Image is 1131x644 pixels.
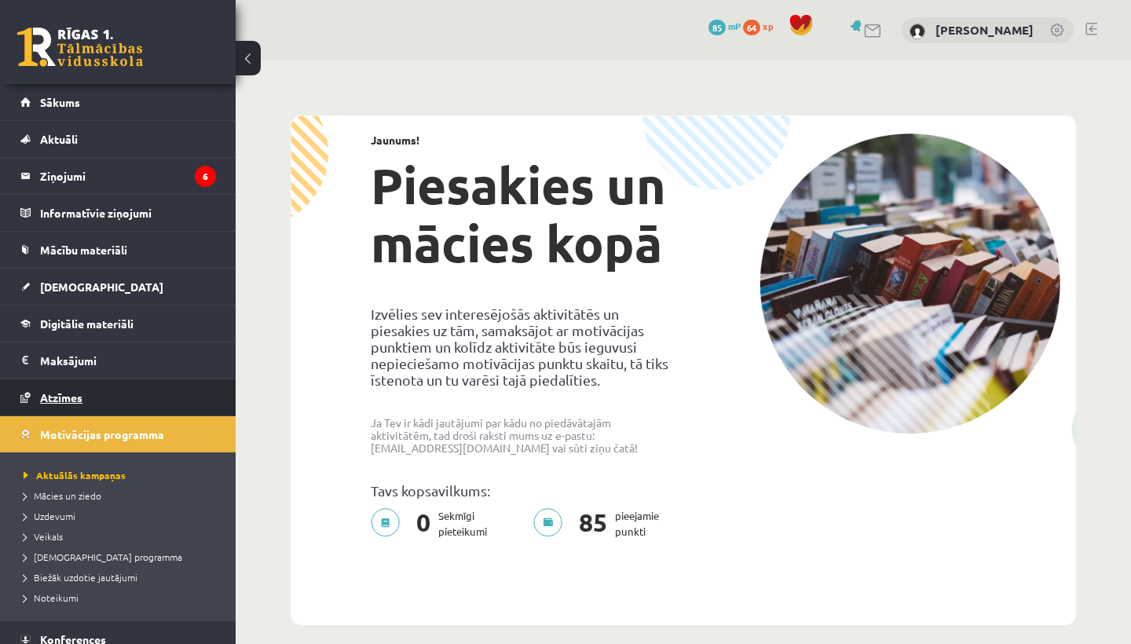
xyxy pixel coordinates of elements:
[24,468,220,482] a: Aktuālās kampaņas
[20,342,216,379] a: Maksājumi
[24,550,220,564] a: [DEMOGRAPHIC_DATA] programma
[743,20,781,32] a: 64 xp
[371,508,496,540] p: Sekmīgi pieteikumi
[40,132,78,146] span: Aktuāli
[371,482,672,499] p: Tavs kopsavilkums:
[40,317,134,331] span: Digitālie materiāli
[20,84,216,120] a: Sākums
[24,551,182,563] span: [DEMOGRAPHIC_DATA] programma
[20,158,216,194] a: Ziņojumi6
[533,508,668,540] p: pieejamie punkti
[24,469,126,481] span: Aktuālās kampaņas
[24,591,79,604] span: Noteikumi
[24,570,220,584] a: Biežāk uzdotie jautājumi
[24,488,220,503] a: Mācies un ziedo
[24,591,220,605] a: Noteikumi
[40,427,164,441] span: Motivācijas programma
[40,95,80,109] span: Sākums
[40,195,216,231] legend: Informatīvie ziņojumi
[708,20,741,32] a: 85 mP
[371,306,672,388] p: Izvēlies sev interesējošās aktivitātēs un piesakies uz tām, samaksājot ar motivācijas punktiem un...
[24,509,220,523] a: Uzdevumi
[20,306,216,342] a: Digitālie materiāli
[20,195,216,231] a: Informatīvie ziņojumi
[40,158,216,194] legend: Ziņojumi
[40,390,82,404] span: Atzīmes
[24,510,75,522] span: Uzdevumi
[935,22,1034,38] a: [PERSON_NAME]
[20,379,216,415] a: Atzīmes
[20,232,216,268] a: Mācību materiāli
[40,280,163,294] span: [DEMOGRAPHIC_DATA]
[195,166,216,187] i: 6
[759,134,1060,434] img: campaign-image-1c4f3b39ab1f89d1fca25a8facaab35ebc8e40cf20aedba61fd73fb4233361ac.png
[371,133,419,147] strong: Jaunums!
[20,269,216,305] a: [DEMOGRAPHIC_DATA]
[17,27,143,67] a: Rīgas 1. Tālmācības vidusskola
[371,156,672,273] h1: Piesakies un mācies kopā
[24,571,137,584] span: Biežāk uzdotie jautājumi
[20,121,216,157] a: Aktuāli
[408,508,438,540] span: 0
[763,20,773,32] span: xp
[24,530,63,543] span: Veikals
[910,24,925,39] img: Kristers Caune
[20,416,216,452] a: Motivācijas programma
[40,243,127,257] span: Mācību materiāli
[728,20,741,32] span: mP
[371,416,672,454] p: Ja Tev ir kādi jautājumi par kādu no piedāvātajām aktivitātēm, tad droši raksti mums uz e-pastu: ...
[708,20,726,35] span: 85
[743,20,760,35] span: 64
[24,529,220,543] a: Veikals
[40,342,216,379] legend: Maksājumi
[571,508,615,540] span: 85
[24,489,101,502] span: Mācies un ziedo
